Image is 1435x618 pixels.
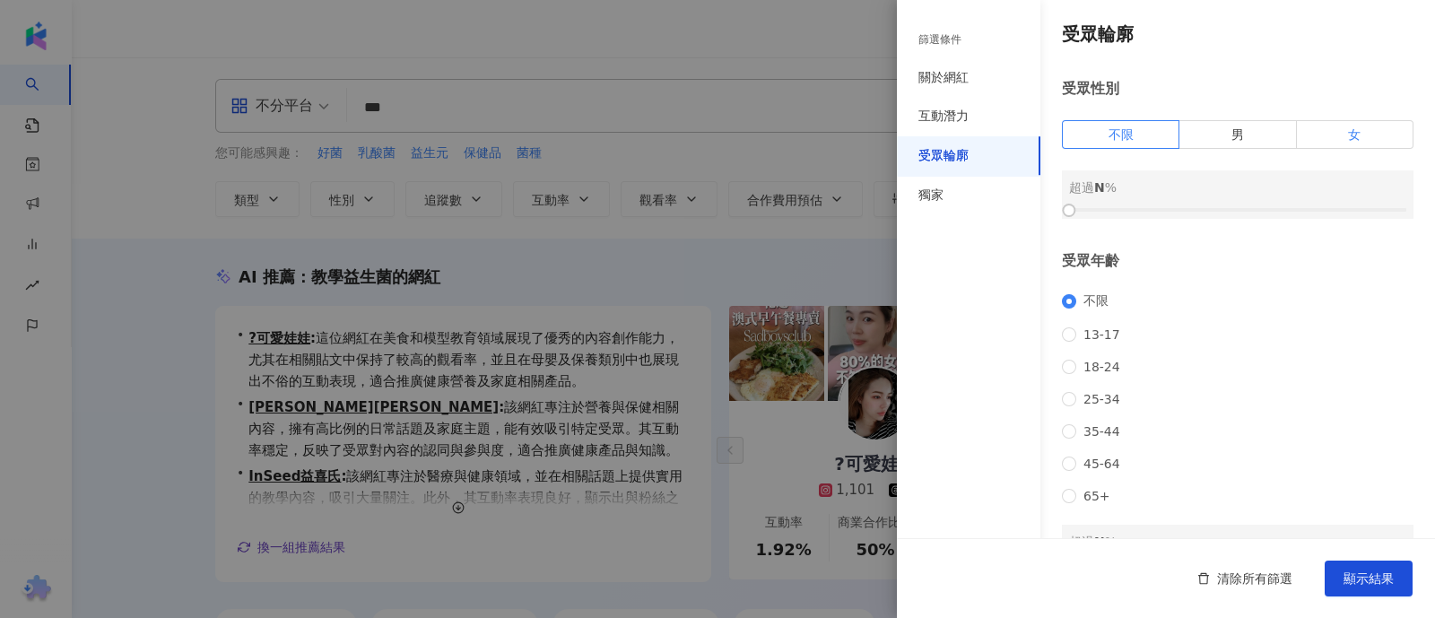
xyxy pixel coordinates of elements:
[1109,127,1134,142] span: 不限
[1197,572,1210,585] span: delete
[1076,360,1127,374] span: 18-24
[1062,22,1413,47] h4: 受眾輪廓
[1231,127,1244,142] span: 男
[1344,571,1394,586] span: 顯示結果
[1076,489,1118,503] span: 65+
[1076,457,1127,471] span: 45-64
[918,187,944,205] div: 獨家
[918,69,969,87] div: 關於網紅
[1348,127,1361,142] span: 女
[1062,251,1413,271] div: 受眾年齡
[1069,178,1406,197] div: 超過 %
[1217,571,1292,586] span: 清除所有篩選
[1062,79,1413,99] div: 受眾性別
[1094,535,1105,549] span: N
[1076,424,1127,439] span: 35-44
[1069,532,1406,552] div: 超過 %
[1325,561,1413,596] button: 顯示結果
[1094,180,1105,195] span: N
[918,108,969,126] div: 互動潛力
[1179,561,1310,596] button: 清除所有篩選
[1076,293,1116,309] span: 不限
[1076,392,1127,406] span: 25-34
[918,147,969,165] div: 受眾輪廓
[1076,327,1127,342] span: 13-17
[918,32,961,48] div: 篩選條件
